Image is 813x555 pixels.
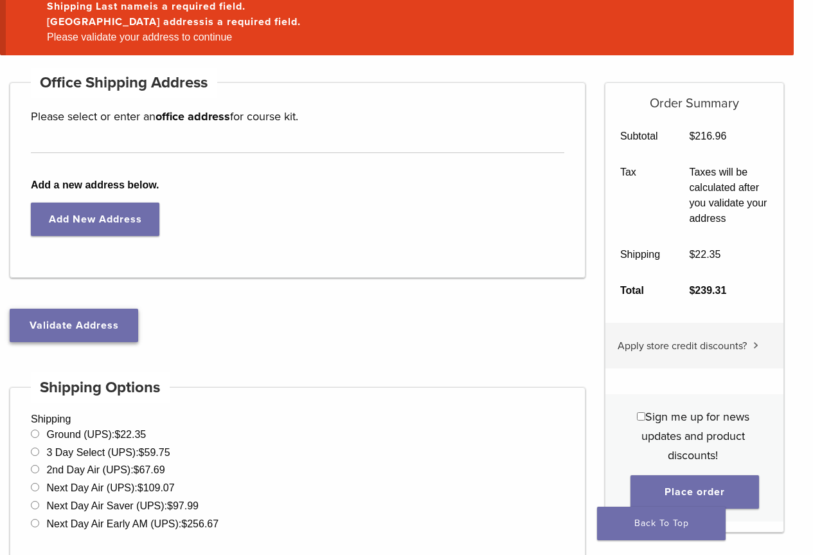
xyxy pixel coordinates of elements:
[134,464,139,475] span: $
[605,118,675,154] th: Subtotal
[31,177,564,193] b: Add a new address below.
[630,475,759,509] button: Place order
[605,83,783,111] h5: Order Summary
[167,500,199,511] bdi: 97.99
[689,131,695,141] span: $
[139,447,170,458] bdi: 59.75
[641,410,749,462] span: Sign me up for news updates and product discounts!
[689,249,695,260] span: $
[181,518,219,529] bdi: 256.67
[637,412,645,421] input: Sign me up for news updates and product discounts!
[47,15,205,28] strong: [GEOGRAPHIC_DATA] address
[689,285,695,296] span: $
[134,464,165,475] bdi: 67.69
[689,285,726,296] bdi: 239.31
[31,107,564,126] p: Please select or enter an for course kit.
[181,518,187,529] span: $
[605,154,675,237] th: Tax
[139,447,145,458] span: $
[138,482,143,493] span: $
[31,372,170,403] h4: Shipping Options
[689,249,720,260] bdi: 22.35
[753,342,758,349] img: caret.svg
[156,109,230,123] strong: office address
[114,429,146,440] bdi: 22.35
[47,15,301,28] a: [GEOGRAPHIC_DATA] addressis a required field.
[42,30,773,45] li: Please validate your address to continue
[675,154,783,237] td: Taxes will be calculated after you validate your address
[618,340,747,352] span: Apply store credit discounts?
[597,507,726,540] a: Back To Top
[10,309,138,342] button: Validate Address
[167,500,173,511] span: $
[46,464,165,475] label: 2nd Day Air (UPS):
[46,518,219,529] label: Next Day Air Early AM (UPS):
[46,429,146,440] label: Ground (UPS):
[46,482,174,493] label: Next Day Air (UPS):
[138,482,175,493] bdi: 109.07
[605,273,675,309] th: Total
[605,237,675,273] th: Shipping
[46,447,170,458] label: 3 Day Select (UPS):
[31,203,159,236] a: Add New Address
[31,68,217,98] h4: Office Shipping Address
[114,429,120,440] span: $
[689,131,726,141] bdi: 216.96
[46,500,199,511] label: Next Day Air Saver (UPS):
